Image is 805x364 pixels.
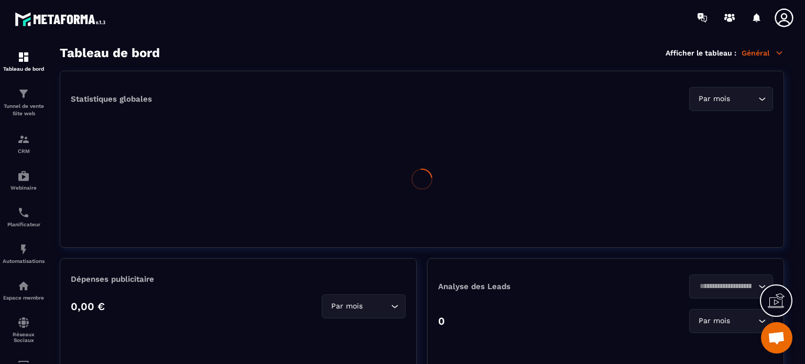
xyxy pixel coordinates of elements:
[3,198,45,235] a: schedulerschedulerPlanificateur
[17,51,30,63] img: formation
[742,48,784,58] p: Général
[696,93,732,105] span: Par mois
[3,235,45,272] a: automationsautomationsAutomatisations
[689,87,773,111] div: Search for option
[3,162,45,198] a: automationsautomationsWebinaire
[322,294,406,318] div: Search for option
[438,282,606,291] p: Analyse des Leads
[3,80,45,125] a: formationformationTunnel de vente Site web
[761,322,792,354] div: Ouvrir le chat
[15,9,109,29] img: logo
[3,258,45,264] p: Automatisations
[17,206,30,219] img: scheduler
[689,274,773,299] div: Search for option
[3,295,45,301] p: Espace membre
[3,148,45,154] p: CRM
[17,280,30,292] img: automations
[3,43,45,80] a: formationformationTableau de bord
[365,301,388,312] input: Search for option
[3,308,45,351] a: social-networksocial-networkRéseaux Sociaux
[3,332,45,343] p: Réseaux Sociaux
[696,281,756,292] input: Search for option
[732,93,756,105] input: Search for option
[71,94,152,104] p: Statistiques globales
[71,300,105,313] p: 0,00 €
[17,243,30,256] img: automations
[666,49,736,57] p: Afficher le tableau :
[732,315,756,327] input: Search for option
[3,103,45,117] p: Tunnel de vente Site web
[17,133,30,146] img: formation
[689,309,773,333] div: Search for option
[438,315,445,327] p: 0
[329,301,365,312] span: Par mois
[696,315,732,327] span: Par mois
[17,170,30,182] img: automations
[17,316,30,329] img: social-network
[3,66,45,72] p: Tableau de bord
[71,274,406,284] p: Dépenses publicitaire
[3,125,45,162] a: formationformationCRM
[60,46,160,60] h3: Tableau de bord
[3,272,45,308] a: automationsautomationsEspace membre
[3,185,45,191] p: Webinaire
[17,87,30,100] img: formation
[3,222,45,227] p: Planificateur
